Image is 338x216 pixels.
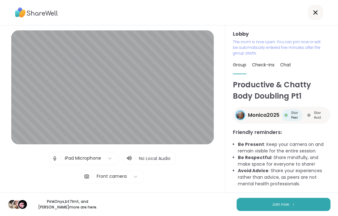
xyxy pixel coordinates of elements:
li: : Share mindfully, and make space for everyone to share! [238,154,330,167]
span: Join now [272,202,289,207]
span: Check-ins [252,62,274,68]
b: Avoid Advice [238,167,269,174]
a: Monica2025Monica2025Star PeerStar PeerStar HostStar Host [233,107,330,124]
span: | [92,170,94,183]
span: Chat [280,62,291,68]
img: Star Host [307,114,310,117]
b: Be Respectful [238,154,271,161]
h3: Lobby [233,30,330,38]
span: Monica2025 [248,111,279,119]
button: Test speaker and microphone [78,188,148,201]
span: Test speaker and microphone [80,192,145,198]
span: Star Peer [289,111,300,120]
img: Microphone [52,152,58,165]
li: : Keep your camera on and remain visible for the entire session. [238,141,330,154]
img: Camera [84,170,90,183]
span: | [135,155,136,162]
div: Front camera [97,173,127,180]
div: iPad Microphone [65,155,101,162]
img: bt7lmt [13,200,22,209]
span: Group [233,62,246,68]
li: : Share your experiences rather than advice, as peers are not mental health professionals. [238,167,330,187]
b: Be Present [238,141,264,147]
p: PinkOnyx , bt7lmt , and [PERSON_NAME] more are here. [33,199,103,210]
img: Emma_y [18,200,27,209]
p: The room is now open. You can join now or will be automatically entered five minutes after the gr... [233,39,323,56]
img: ShareWell Logo [15,5,58,20]
h3: Friendly reminders: [233,129,330,136]
span: No Local Audio [139,155,171,162]
img: Monica2025 [236,111,244,119]
img: ShareWell Logomark [292,203,295,206]
img: Star Peer [284,114,288,117]
h1: Productive & Chatty Body Doubling Pt1 [233,79,330,102]
span: | [60,152,62,165]
span: Star Host [312,111,323,120]
button: Join now [237,198,330,211]
img: PinkOnyx [8,200,17,209]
